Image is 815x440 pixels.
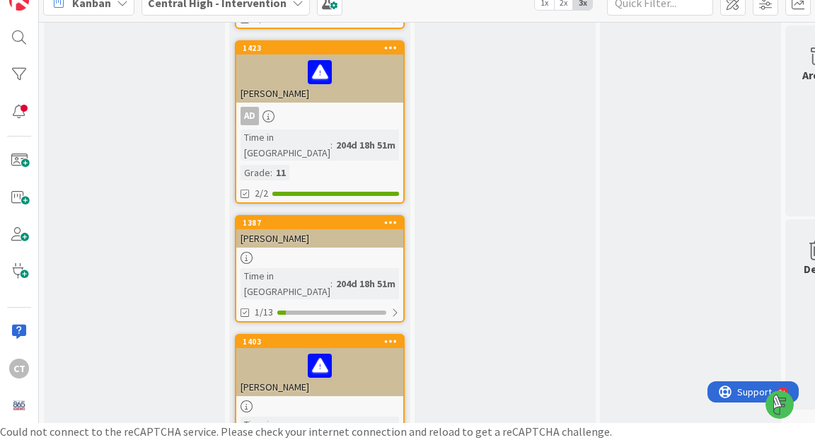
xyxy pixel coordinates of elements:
span: : [270,165,272,180]
div: 1387[PERSON_NAME] [236,216,403,248]
span: : [330,276,333,291]
span: 1/13 [255,305,273,320]
div: 1387 [243,218,403,228]
div: 1423 [243,43,403,53]
span: Support [30,2,64,19]
div: AD [236,107,403,125]
div: CT [9,359,29,378]
div: 1403 [243,337,403,347]
div: Time in [GEOGRAPHIC_DATA] [241,129,330,161]
div: 1423[PERSON_NAME] [236,42,403,103]
a: 1423[PERSON_NAME]ADTime in [GEOGRAPHIC_DATA]:204d 18h 51mGrade:112/2 [235,40,405,204]
div: 1403[PERSON_NAME] [236,335,403,396]
div: [PERSON_NAME] [236,54,403,103]
div: 1423 [236,42,403,54]
div: Time in [GEOGRAPHIC_DATA] [241,268,330,299]
div: 11 [272,165,289,180]
span: 2/2 [255,186,268,201]
div: 1387 [236,216,403,229]
span: : [330,137,333,153]
div: 204d 18h 51m [333,137,399,153]
div: 204d 18h 51m [333,276,399,291]
div: [PERSON_NAME] [236,229,403,248]
div: 9+ [71,6,79,17]
div: Grade [241,165,270,180]
img: avatar [9,395,29,415]
div: 1403 [236,335,403,348]
a: 1387[PERSON_NAME]Time in [GEOGRAPHIC_DATA]:204d 18h 51m1/13 [235,215,405,323]
div: AD [241,107,259,125]
div: [PERSON_NAME] [236,348,403,396]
